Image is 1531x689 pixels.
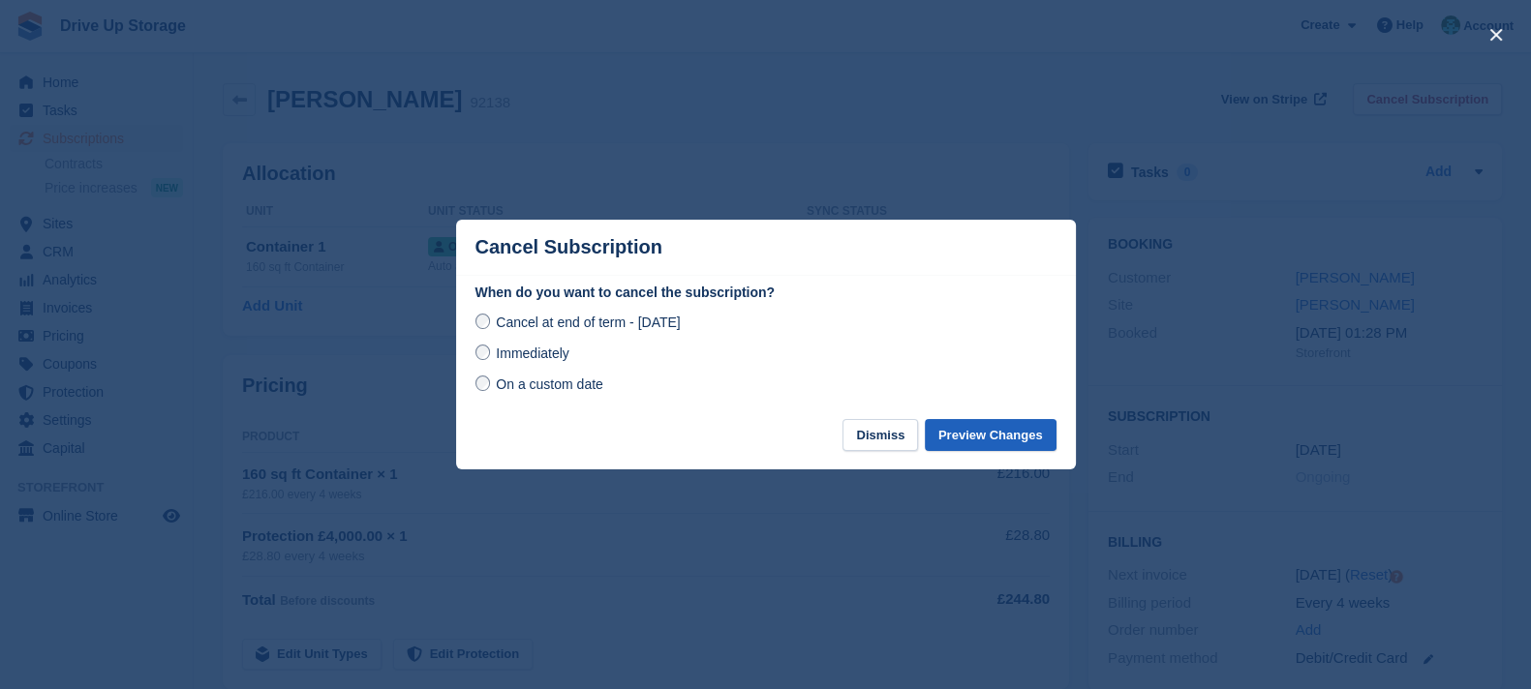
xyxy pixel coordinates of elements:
p: Cancel Subscription [475,236,662,258]
button: Preview Changes [925,419,1056,451]
input: Immediately [475,344,491,360]
input: Cancel at end of term - [DATE] [475,314,491,329]
label: When do you want to cancel the subscription? [475,283,1056,303]
span: On a custom date [496,376,603,392]
span: Immediately [496,345,568,361]
button: close [1481,19,1512,50]
input: On a custom date [475,375,491,391]
span: Cancel at end of term - [DATE] [496,315,680,330]
button: Dismiss [842,419,918,451]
